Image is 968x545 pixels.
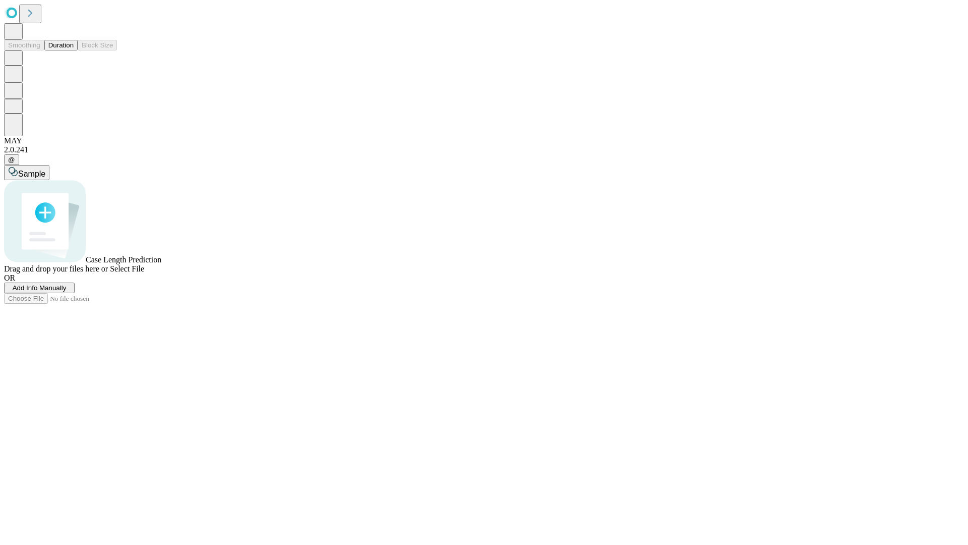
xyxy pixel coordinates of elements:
[4,40,44,50] button: Smoothing
[4,145,964,154] div: 2.0.241
[4,136,964,145] div: MAY
[78,40,117,50] button: Block Size
[8,156,15,163] span: @
[44,40,78,50] button: Duration
[13,284,67,292] span: Add Info Manually
[4,165,49,180] button: Sample
[18,170,45,178] span: Sample
[4,283,75,293] button: Add Info Manually
[4,264,108,273] span: Drag and drop your files here or
[110,264,144,273] span: Select File
[86,255,161,264] span: Case Length Prediction
[4,274,15,282] span: OR
[4,154,19,165] button: @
